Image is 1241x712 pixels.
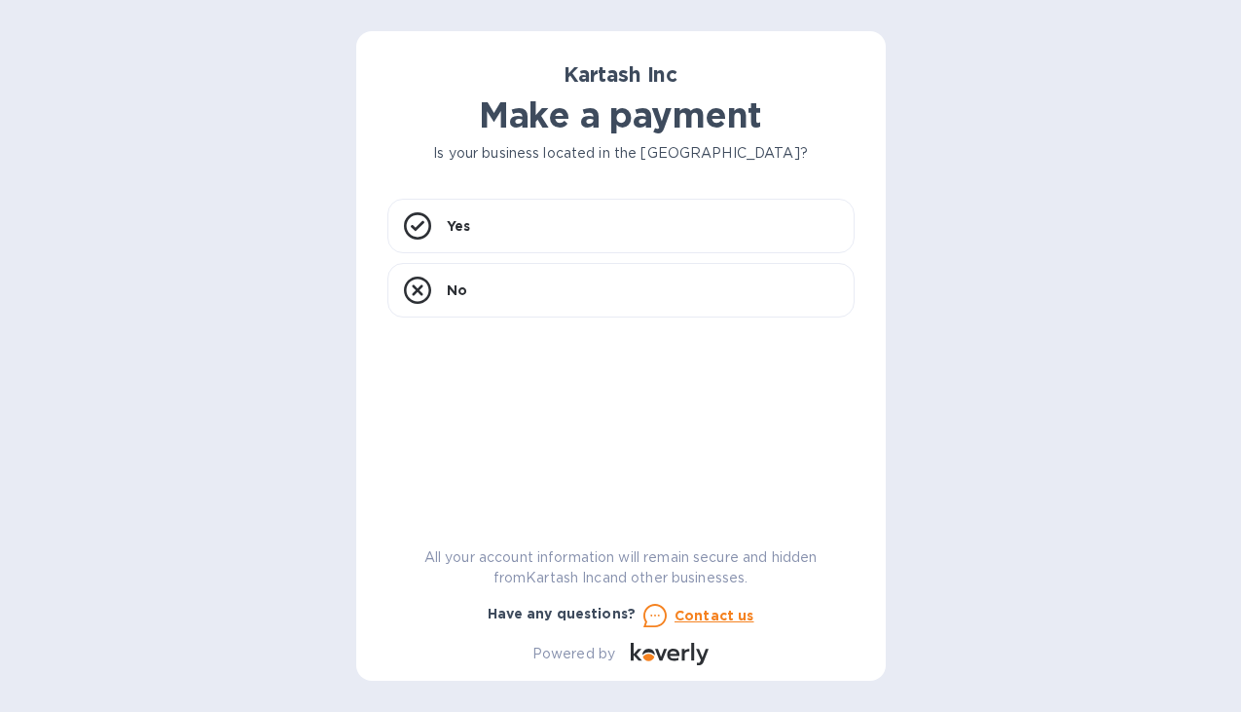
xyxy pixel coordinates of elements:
[387,547,855,588] p: All your account information will remain secure and hidden from Kartash Inc and other businesses.
[447,281,467,300] p: No
[387,94,855,135] h1: Make a payment
[675,608,754,623] u: Contact us
[488,606,637,621] b: Have any questions?
[387,143,855,164] p: Is your business located in the [GEOGRAPHIC_DATA]?
[532,644,615,664] p: Powered by
[447,216,470,236] p: Yes
[564,62,677,87] b: Kartash Inc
